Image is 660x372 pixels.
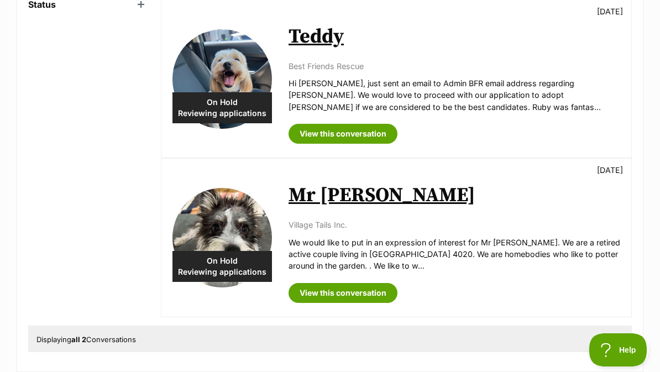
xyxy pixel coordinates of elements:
[289,124,397,144] a: View this conversation
[289,219,620,230] p: Village Tails Inc.
[289,283,397,303] a: View this conversation
[172,108,272,119] span: Reviewing applications
[597,6,623,17] p: [DATE]
[172,29,272,129] img: Teddy
[289,77,620,113] p: Hi [PERSON_NAME], just sent an email to Admin BFR email address regarding [PERSON_NAME]. We would...
[597,164,623,176] p: [DATE]
[36,335,136,344] span: Displaying Conversations
[289,237,620,272] p: We would like to put in an expression of interest for Mr [PERSON_NAME]. We are a retired active c...
[71,335,86,344] strong: all 2
[289,183,475,208] a: Mr [PERSON_NAME]
[172,188,272,287] img: Mr Mac
[172,266,272,277] span: Reviewing applications
[172,92,272,123] div: On Hold
[172,251,272,282] div: On Hold
[289,60,620,72] p: Best Friends Rescue
[589,333,649,366] iframe: Help Scout Beacon - Open
[289,24,344,49] a: Teddy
